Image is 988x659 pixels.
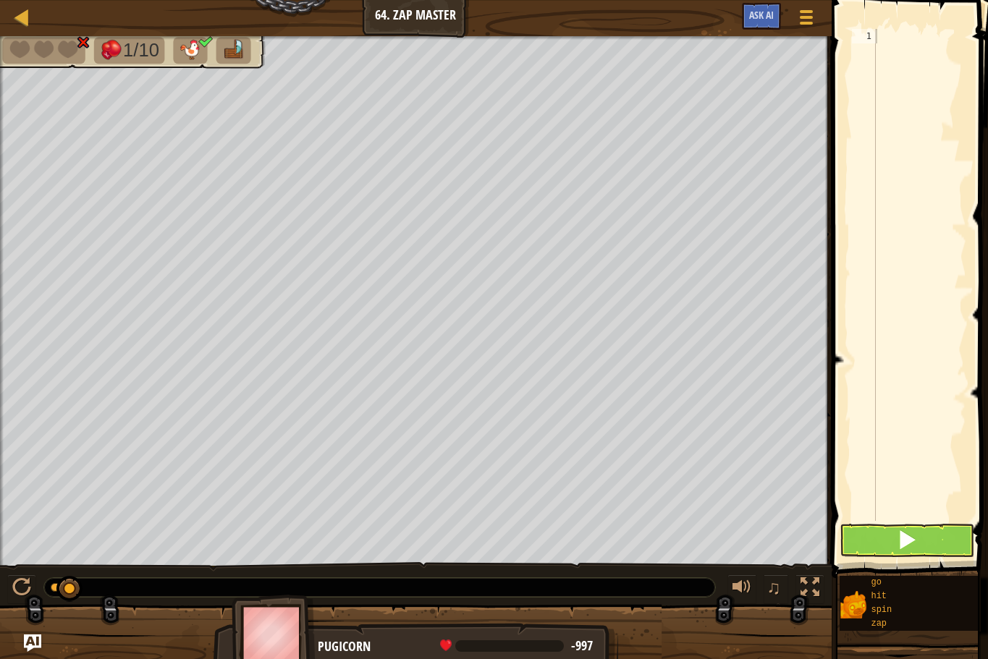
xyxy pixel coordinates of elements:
div: 1 [852,29,876,43]
button: Ask AI [24,634,41,652]
div: Pugicorn [318,637,604,656]
span: Ask AI [749,8,774,22]
span: zap [871,618,887,629]
li: Your hero must survive. [2,37,85,64]
span: -997 [571,637,593,655]
button: Toggle fullscreen [795,574,824,604]
button: Ask AI [742,3,781,30]
div: health: -997 / 3 [440,639,593,652]
button: Ctrl + P: Pause [7,574,36,604]
span: ♫ [767,577,781,598]
button: Show game menu [788,3,824,37]
img: portrait.png [840,591,867,618]
li: Humans must survive. [173,37,208,64]
span: go [871,577,881,587]
button: Adjust volume [727,574,756,604]
span: spin [871,605,892,615]
button: ♫ [764,574,788,604]
span: hit [871,591,887,601]
li: Defeat the enemies. [94,37,165,64]
span: 1/10 [123,40,159,61]
button: Shift+Enter: Run current code. [840,524,974,557]
li: Go to the raft. [216,37,251,64]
